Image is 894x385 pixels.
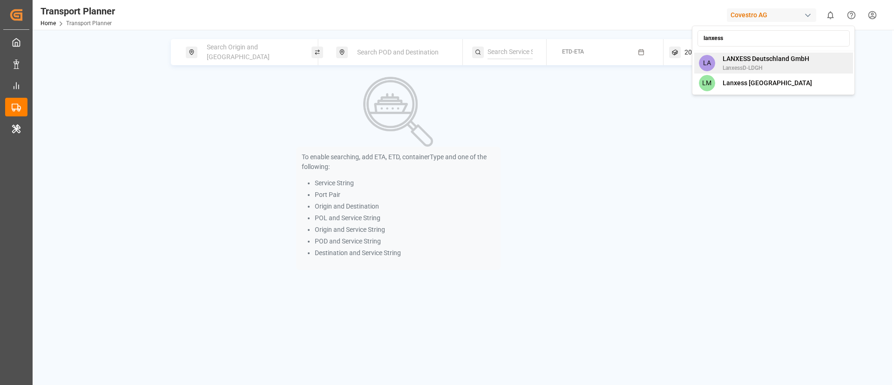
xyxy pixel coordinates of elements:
[41,20,56,27] a: Home
[723,78,812,88] span: Lanxess [GEOGRAPHIC_DATA]
[723,54,809,64] span: LANXESS Deutschland GmbH
[315,202,495,211] li: Origin and Destination
[699,55,715,71] span: LA
[841,5,862,26] button: Help Center
[698,30,850,47] input: Search an account...
[315,213,495,223] li: POL and Service String
[207,43,270,61] span: Search Origin and [GEOGRAPHIC_DATA]
[315,248,495,258] li: Destination and Service String
[488,45,533,59] input: Search Service String
[357,48,439,56] span: Search POD and Destination
[562,48,584,55] span: ETD-ETA
[699,75,715,91] span: LM
[302,152,495,172] p: To enable searching, add ETA, ETD, containerType and one of the following:
[315,225,495,235] li: Origin and Service String
[315,190,495,200] li: Port Pair
[315,236,495,246] li: POD and Service String
[727,8,816,22] div: Covestro AG
[315,178,495,188] li: Service String
[41,4,115,18] div: Transport Planner
[363,77,433,147] img: Search
[684,47,701,57] span: 20GP
[820,5,841,26] button: show 0 new notifications
[723,64,809,72] span: LanxessD-LDGH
